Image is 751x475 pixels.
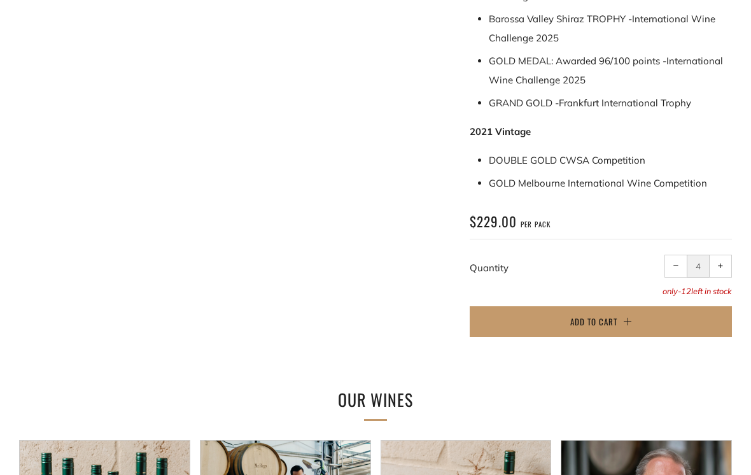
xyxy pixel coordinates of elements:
strong: 2021 Vintage [470,125,531,138]
span: Melbourne International Wine Competition [518,177,707,189]
span: GOLD MEDAL: Awarded 96/100 points - International Wine Challenge 2025 [489,55,723,86]
button: Add to Cart [470,306,732,337]
span: DOUBLE GOLD [489,154,557,166]
span: GOLD [489,177,516,189]
span: per pack [521,220,551,229]
p: only left in stock [470,287,732,295]
span: Add to Cart [570,315,617,328]
h2: Our Wines [165,386,586,413]
span: $229.00 [470,211,517,231]
span: CWSA Competition [559,154,645,166]
span: + [718,263,724,269]
label: Quantity [470,262,509,274]
span: − [673,263,679,269]
span: Barossa Valley Shiraz TROPHY - [489,13,632,25]
span: GRAND GOLD - [489,97,559,109]
span: Frankfurt International Trophy [559,97,691,109]
input: quantity [687,255,710,278]
span: -12 [678,286,691,296]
